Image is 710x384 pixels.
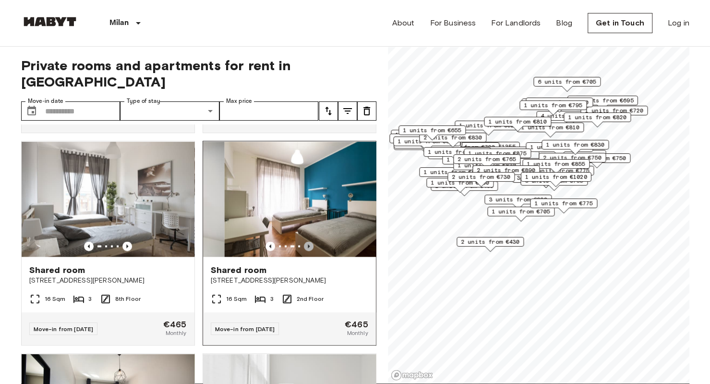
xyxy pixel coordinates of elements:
[226,97,252,105] label: Max price
[403,126,461,135] span: 1 units from €655
[488,117,547,126] span: 1 units from €810
[526,142,593,157] div: Map marker
[395,130,454,139] span: 1 units from €695
[539,153,606,168] div: Map marker
[442,155,509,170] div: Map marker
[477,166,535,174] span: 2 units from €890
[567,154,626,162] span: 2 units from €750
[542,140,609,155] div: Map marker
[668,17,689,29] a: Log in
[464,149,531,163] div: Map marker
[543,153,602,162] span: 2 units from €750
[530,98,589,107] span: 1 units from €720
[394,134,452,143] span: 2 units from €625
[357,101,376,121] button: tune
[534,199,593,208] span: 1 units from €775
[270,295,273,303] span: 3
[580,106,648,121] div: Map marker
[520,172,591,187] div: Map marker
[345,320,368,329] span: €465
[29,264,85,276] span: Shared room
[45,295,66,303] span: 16 Sqm
[449,142,519,157] div: Map marker
[447,172,515,187] div: Map marker
[397,137,456,146] span: 1 units from €695
[389,134,457,149] div: Map marker
[319,101,338,121] button: tune
[489,195,547,204] span: 3 units from €830
[29,276,187,285] span: [STREET_ADDRESS][PERSON_NAME]
[457,237,524,252] div: Map marker
[484,195,552,210] div: Map marker
[127,97,160,105] label: Type of stay
[459,121,517,130] span: 1 units from €520
[28,97,63,105] label: Move-in date
[563,153,630,168] div: Map marker
[392,17,415,29] a: About
[428,148,486,156] span: 1 units from €685
[527,166,594,181] div: Map marker
[453,154,520,169] div: Map marker
[34,325,94,333] span: Move-in from [DATE]
[533,77,601,92] div: Map marker
[588,13,652,33] a: Get in Touch
[468,149,527,158] span: 1 units from €875
[571,96,633,105] span: 10 units from €695
[461,237,519,246] span: 2 units from €430
[423,147,491,162] div: Map marker
[530,198,597,213] div: Map marker
[393,136,460,151] div: Map marker
[84,241,94,251] button: Previous image
[432,142,499,157] div: Map marker
[430,17,476,29] a: For Business
[265,241,275,251] button: Previous image
[568,113,626,122] span: 1 units from €820
[431,178,489,187] span: 1 units from €730
[423,168,482,176] span: 1 units from €695
[215,325,275,333] span: Move-in from [DATE]
[452,173,510,181] span: 2 units from €730
[460,147,527,161] div: Map marker
[21,141,195,346] a: Marketing picture of unit IT-14-019-001-02HPrevious imagePrevious imageShared room[STREET_ADDRESS...
[487,207,554,222] div: Map marker
[517,123,584,137] div: Map marker
[388,46,689,384] canvas: Map
[423,133,482,142] span: 2 units from €830
[419,133,486,148] div: Map marker
[521,99,589,113] div: Map marker
[585,106,643,115] span: 1 units from €720
[297,295,324,303] span: 2nd Floor
[484,117,551,132] div: Map marker
[556,17,572,29] a: Blog
[391,130,458,145] div: Map marker
[521,123,579,132] span: 1 units from €810
[347,329,368,337] span: Monthly
[519,100,587,115] div: Map marker
[457,155,516,163] span: 2 units from €765
[224,141,397,257] img: Marketing picture of unit IT-14-019-003-02H
[436,143,495,151] span: 2 units from €720
[211,264,267,276] span: Shared room
[122,241,132,251] button: Previous image
[304,241,313,251] button: Previous image
[546,140,604,149] span: 1 units from €830
[541,111,599,120] span: 4 units from €735
[398,125,466,140] div: Map marker
[527,160,585,168] span: 1 units from €855
[530,143,589,151] span: 1 units from €785
[226,295,247,303] span: 16 Sqm
[564,112,631,127] div: Map marker
[431,181,498,196] div: Map marker
[491,17,541,29] a: For Landlords
[88,295,92,303] span: 3
[525,173,587,181] span: 1 units from €1020
[426,178,493,193] div: Map marker
[455,121,522,136] div: Map marker
[165,329,186,337] span: Monthly
[203,141,376,346] a: Previous imagePrevious imageShared room[STREET_ADDRESS][PERSON_NAME]16 Sqm32nd FloorMove-in from ...
[453,142,515,151] span: 3 units from €1355
[163,320,187,329] span: €465
[522,159,590,174] div: Map marker
[567,96,638,111] div: Map marker
[526,98,593,112] div: Map marker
